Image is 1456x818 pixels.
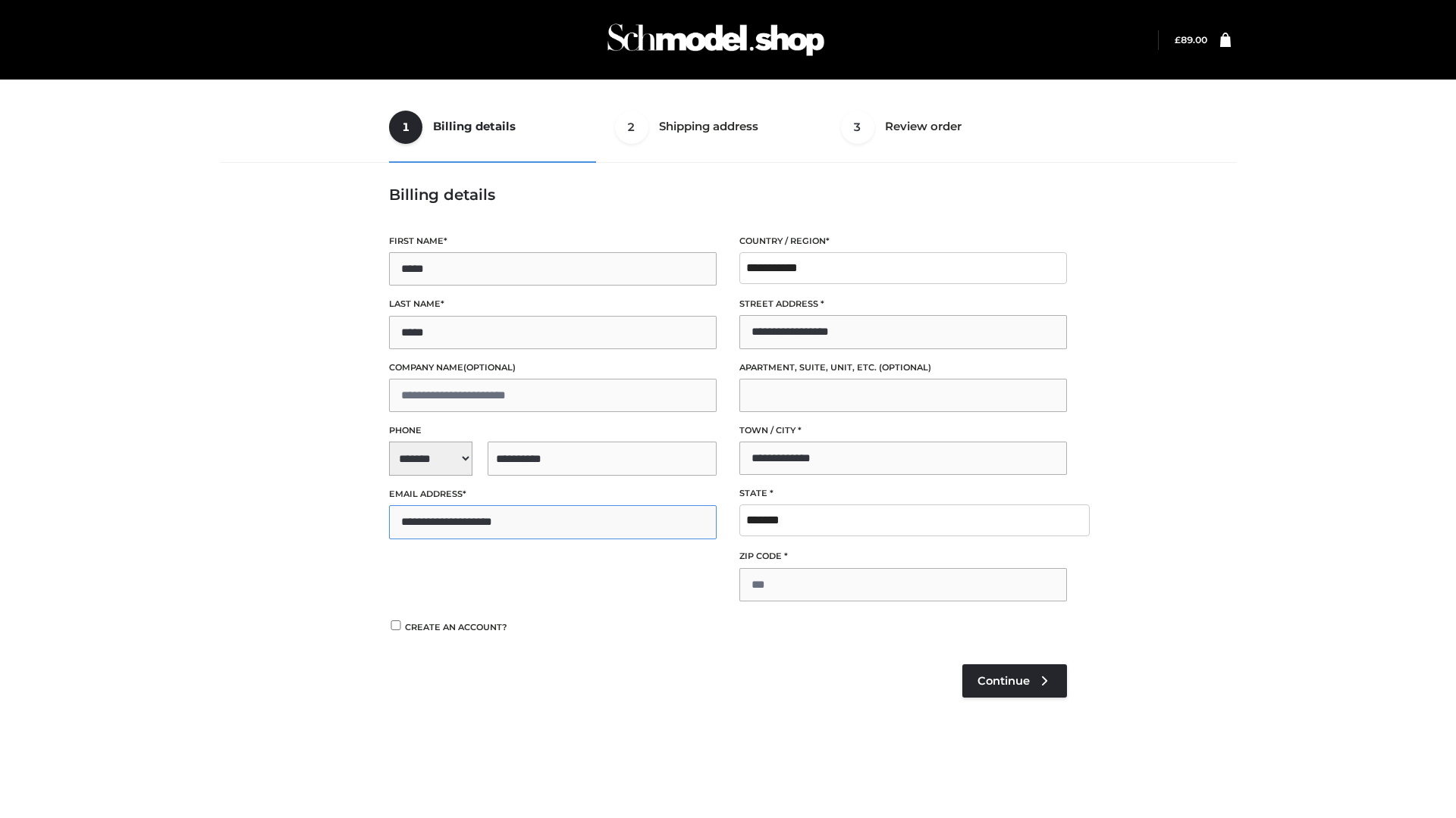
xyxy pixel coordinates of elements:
label: ZIP Code [739,549,1067,564]
label: Town / City [739,423,1067,438]
label: Last name [389,297,717,311]
label: Company name [389,361,717,375]
label: Country / Region [739,234,1067,248]
label: Street address [739,297,1067,311]
span: (optional) [463,362,516,373]
img: Schmodel Admin 964 [602,10,830,70]
bdi: 89.00 [1175,34,1207,45]
a: £89.00 [1175,34,1207,45]
h3: Billing details [389,186,1067,204]
span: Create an account? [405,622,507,632]
label: State [739,486,1067,501]
label: Email address [389,487,717,501]
span: Continue [977,674,1030,688]
label: First name [389,234,717,248]
a: Continue [962,664,1067,698]
span: £ [1175,34,1181,45]
span: (optional) [879,362,931,373]
label: Phone [389,423,717,438]
input: Create an account? [389,620,403,630]
label: Apartment, suite, unit, etc. [739,361,1067,375]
